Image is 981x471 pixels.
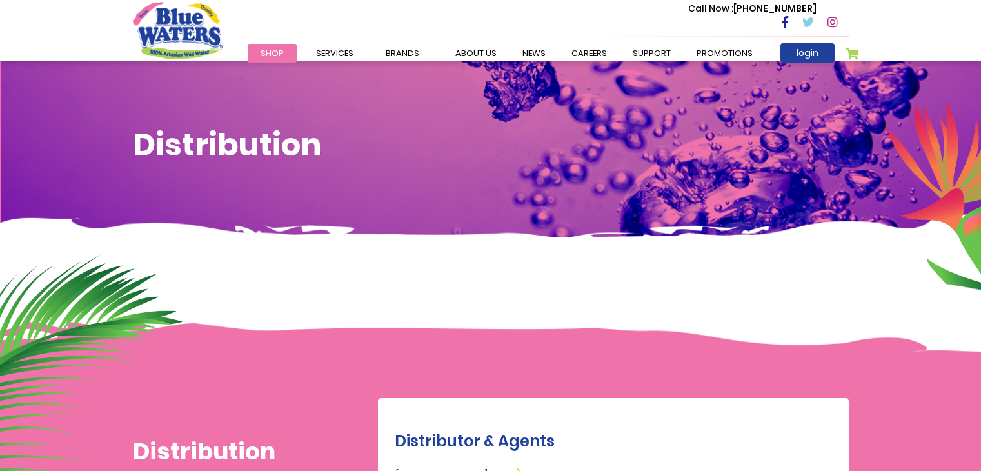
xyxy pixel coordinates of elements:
[133,437,297,465] h1: Distribution
[395,432,842,451] h2: Distributor & Agents
[133,2,223,59] a: store logo
[688,2,733,15] span: Call Now :
[442,44,510,63] a: about us
[133,126,849,164] h1: Distribution
[510,44,559,63] a: News
[386,47,419,59] span: Brands
[684,44,766,63] a: Promotions
[780,43,835,63] a: login
[620,44,684,63] a: support
[261,47,284,59] span: Shop
[316,47,353,59] span: Services
[559,44,620,63] a: careers
[688,2,817,15] p: [PHONE_NUMBER]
